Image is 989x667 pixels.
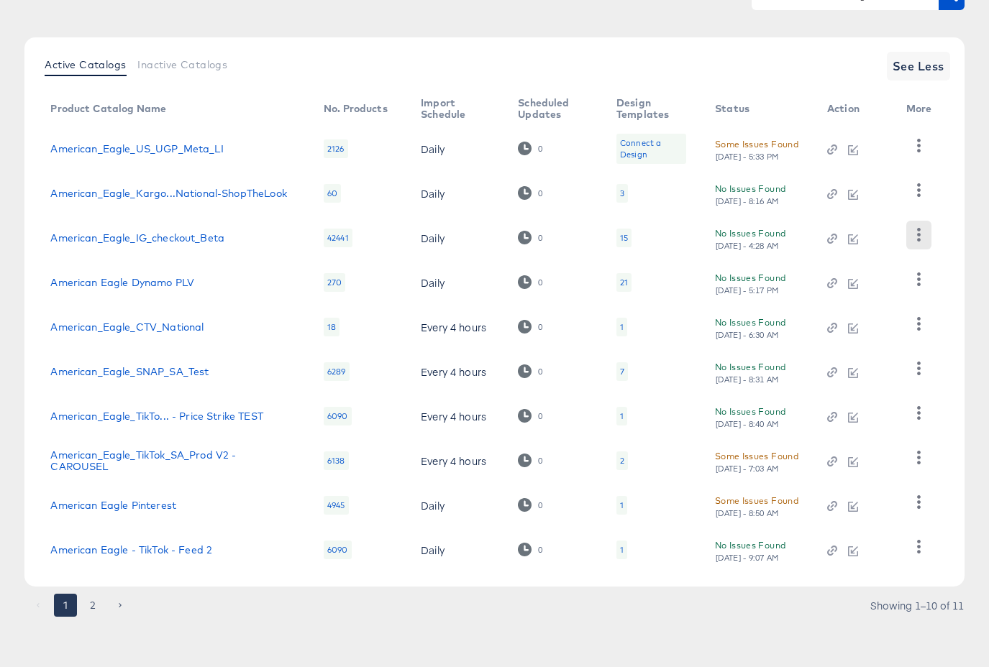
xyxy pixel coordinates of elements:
div: 60 [324,184,341,203]
div: Connect a Design [616,134,686,164]
div: 1 [620,544,624,556]
div: Product Catalog Name [50,103,166,114]
td: Every 4 hours [409,305,506,349]
div: Some Issues Found [715,493,798,508]
a: American_Eagle_US_UGP_Meta_LI [50,143,223,155]
button: See Less [887,52,950,80]
div: 0 [518,275,543,289]
div: 15 [620,232,628,244]
div: 7 [616,362,628,381]
div: 0 [537,411,543,421]
div: 3 [620,188,624,199]
a: American Eagle Dynamo PLV [50,277,194,288]
div: 3 [616,184,628,203]
div: Connect a Design [620,137,683,160]
div: 42441 [324,229,352,247]
div: 0 [537,277,543,287]
div: 15 [616,229,632,247]
div: 0 [518,364,543,378]
td: Every 4 hours [409,394,506,438]
a: American_Eagle_SNAP_SA_Test [50,366,209,377]
div: 0 [518,186,543,200]
div: 1 [616,496,627,515]
td: Daily [409,528,506,572]
button: Go to page 2 [81,594,104,617]
div: Design Templates [616,97,686,120]
th: Action [816,92,895,126]
div: 18 [324,318,339,336]
div: 0 [518,409,543,423]
div: 0 [537,188,543,198]
div: 1 [620,410,624,422]
div: 1 [620,500,624,511]
button: Some Issues Found[DATE] - 8:50 AM [715,493,798,518]
div: Showing 1–10 of 11 [870,600,965,610]
th: Status [703,92,816,126]
a: American_Eagle_CTV_National [50,321,204,333]
div: 0 [537,144,543,154]
div: 2 [620,455,624,466]
button: Some Issues Found[DATE] - 7:03 AM [715,448,798,474]
div: 0 [537,322,543,332]
td: Daily [409,126,506,171]
td: Daily [409,483,506,528]
div: 6138 [324,451,349,470]
div: 0 [518,231,543,244]
button: Some Issues Found[DATE] - 5:33 PM [715,137,798,162]
div: 0 [518,543,543,556]
div: 6289 [324,362,350,381]
span: See Less [893,56,944,76]
div: 1 [616,318,627,336]
div: 0 [518,320,543,333]
div: 0 [537,500,543,510]
div: 1 [616,407,627,425]
div: 270 [324,273,345,292]
a: American_Eagle_TikTo... - Price Strike TEST [50,410,263,422]
div: 0 [518,454,543,467]
a: American_Eagle_TikTok_SA_Prod V2 - CAROUSEL [50,449,295,472]
div: Import Schedule [421,97,489,120]
div: 6090 [324,540,352,559]
div: 4945 [324,496,349,515]
div: 0 [537,545,543,555]
div: 7 [620,366,624,377]
div: 6090 [324,407,352,425]
td: Daily [409,216,506,260]
div: [DATE] - 8:50 AM [715,508,780,518]
button: page 1 [54,594,77,617]
div: 2 [616,451,628,470]
th: More [895,92,949,126]
div: 1 [616,540,627,559]
div: 21 [616,273,632,292]
button: Go to next page [109,594,132,617]
td: Daily [409,260,506,305]
div: [DATE] - 7:03 AM [715,464,780,474]
div: 0 [518,498,543,512]
nav: pagination navigation [24,594,134,617]
div: [DATE] - 5:33 PM [715,152,780,162]
span: Active Catalogs [45,59,126,70]
td: Every 4 hours [409,438,506,483]
div: 0 [518,142,543,155]
td: Every 4 hours [409,349,506,394]
div: No. Products [324,103,388,114]
span: Inactive Catalogs [137,59,227,70]
a: American_Eagle_IG_checkout_Beta [50,232,224,244]
div: 2126 [324,139,348,158]
div: Scheduled Updates [518,97,588,120]
div: Some Issues Found [715,137,798,152]
a: American Eagle Pinterest [50,500,176,511]
div: Some Issues Found [715,448,798,464]
a: American Eagle - TikTok - Feed 2 [50,544,212,556]
div: 21 [620,277,628,288]
a: American_Eagle_Kargo...National-ShopTheLook [50,188,286,199]
div: 0 [537,456,543,466]
div: 0 [537,367,543,377]
div: 0 [537,233,543,243]
div: 1 [620,321,624,333]
td: Daily [409,171,506,216]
